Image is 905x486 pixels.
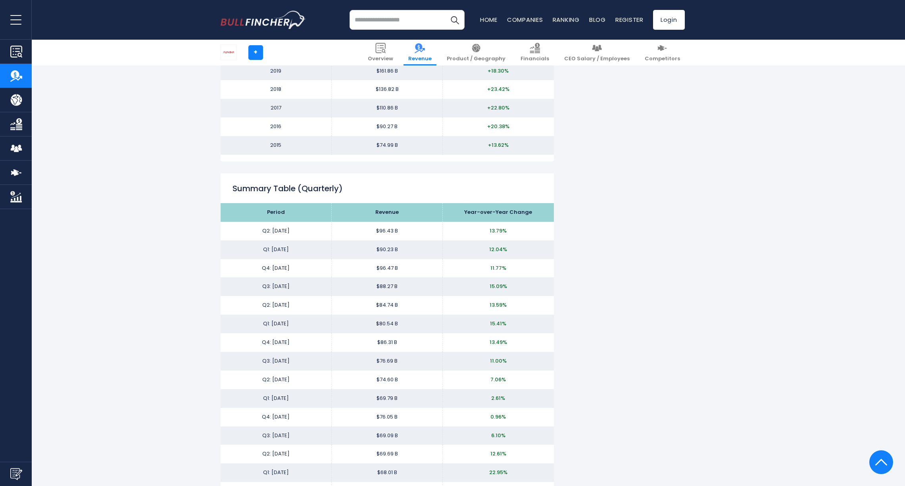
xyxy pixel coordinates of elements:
td: Q2: [DATE] [221,296,332,315]
td: Q1: [DATE] [221,389,332,408]
span: +23.42% [487,85,509,93]
td: Q2: [DATE] [221,445,332,463]
td: 2017 [221,99,332,117]
span: Overview [368,56,393,62]
span: 13.79% [490,227,507,234]
th: Period [221,203,332,222]
td: $96.43 B [332,222,443,240]
td: $84.74 B [332,296,443,315]
td: Q3: [DATE] [221,352,332,371]
a: Register [615,15,644,24]
td: $74.99 B [332,136,443,155]
td: $96.47 B [332,259,443,278]
td: $80.54 B [332,315,443,333]
td: Q1: [DATE] [221,240,332,259]
td: Q3: [DATE] [221,277,332,296]
td: $88.27 B [332,277,443,296]
a: Financials [516,40,554,65]
td: $86.31 B [332,333,443,352]
td: $69.09 B [332,426,443,445]
span: 15.09% [490,282,507,290]
img: bullfincher logo [221,11,306,29]
td: Q1: [DATE] [221,463,332,482]
td: Q4: [DATE] [221,259,332,278]
span: 0.96% [490,413,506,421]
span: 13.49% [490,338,507,346]
td: 2018 [221,80,332,99]
td: Q1: [DATE] [221,315,332,333]
span: 11.77% [490,264,506,272]
td: $76.05 B [332,408,443,426]
span: +13.62% [488,141,509,149]
td: $90.23 B [332,240,443,259]
button: Search [445,10,465,30]
span: 11.00% [490,357,507,365]
td: $110.86 B [332,99,443,117]
a: Companies [507,15,543,24]
td: Q3: [DATE] [221,426,332,445]
span: 12.04% [489,246,507,253]
h2: Summary Table (Quarterly) [232,182,542,194]
a: Revenue [404,40,436,65]
span: Product / Geography [447,56,505,62]
td: $68.01 B [332,463,443,482]
td: $161.86 B [332,62,443,81]
span: 12.61% [490,450,506,457]
span: +18.30% [488,67,509,75]
span: Financials [521,56,549,62]
td: Q4: [DATE] [221,408,332,426]
span: 13.59% [490,301,507,309]
span: Revenue [408,56,432,62]
span: 7.06% [490,376,506,383]
td: $136.82 B [332,80,443,99]
td: 2016 [221,117,332,136]
td: $90.27 B [332,117,443,136]
a: Product / Geography [442,40,510,65]
a: CEO Salary / Employees [559,40,634,65]
span: +20.38% [487,123,509,130]
td: 2015 [221,136,332,155]
td: $74.60 B [332,371,443,389]
td: $69.69 B [332,445,443,463]
a: Ranking [553,15,580,24]
span: CEO Salary / Employees [564,56,630,62]
a: Login [653,10,685,30]
img: GOOGL logo [221,45,236,60]
span: 15.41% [490,320,506,327]
a: Home [480,15,498,24]
span: 22.95% [489,469,507,476]
td: $76.69 B [332,352,443,371]
span: +22.80% [487,104,509,111]
td: $69.79 B [332,389,443,408]
td: Q2: [DATE] [221,371,332,389]
a: Competitors [640,40,685,65]
a: + [248,45,263,60]
td: Q2: [DATE] [221,222,332,240]
span: 2.61% [491,394,505,402]
th: Revenue [332,203,443,222]
a: Overview [363,40,398,65]
th: Year-over-Year Change [443,203,554,222]
a: Go to homepage [221,11,306,29]
a: Blog [589,15,606,24]
span: 6.10% [491,432,505,439]
span: Competitors [645,56,680,62]
td: Q4: [DATE] [221,333,332,352]
td: 2019 [221,62,332,81]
